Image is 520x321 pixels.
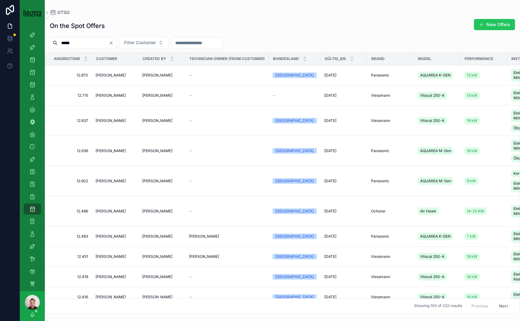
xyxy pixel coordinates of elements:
[324,148,363,153] a: [DATE]
[96,93,126,98] span: [PERSON_NAME]
[189,179,193,184] span: --
[324,234,336,239] span: [DATE]
[371,254,410,259] a: Viessmann
[371,254,390,259] span: Viessmann
[96,209,135,214] a: [PERSON_NAME]
[464,116,504,126] a: 16 kW
[325,56,346,61] span: Gültig_bis
[142,295,172,300] span: [PERSON_NAME]
[189,254,265,259] a: [PERSON_NAME]
[418,231,457,241] a: AQUAREA K-GEN
[142,254,172,259] span: [PERSON_NAME]
[464,293,480,301] a: 16 kW
[189,56,265,61] span: Technician Owner (from customer)
[96,148,126,153] span: [PERSON_NAME]
[276,294,314,300] div: [GEOGRAPHIC_DATA]
[324,179,336,184] span: [DATE]
[96,179,126,184] span: [PERSON_NAME]
[96,73,126,78] span: [PERSON_NAME]
[324,118,363,123] a: [DATE]
[276,254,314,259] div: [GEOGRAPHIC_DATA]
[53,73,88,78] a: 12.870
[53,209,88,214] a: 12.486
[420,254,444,259] span: Vitocal 250-A
[464,206,504,216] a: 14-22 KW
[273,208,317,214] a: [GEOGRAPHIC_DATA]
[420,148,451,153] span: AQUAREA M-Gen
[420,209,436,214] span: Air Hawk
[464,91,504,100] a: 13 kW
[371,148,410,153] a: Panasonic
[96,254,126,259] span: [PERSON_NAME]
[371,148,389,153] span: Panasonic
[189,295,193,300] span: --
[273,178,317,184] a: [GEOGRAPHIC_DATA]
[273,56,299,61] span: Bundesland
[273,72,317,78] a: [GEOGRAPHIC_DATA]
[50,9,70,16] a: OTSO
[420,93,444,98] span: Vitocal 250-A
[464,207,487,215] a: 14-22 KW
[109,40,116,45] button: Clear
[464,233,478,240] a: 7 kW
[464,70,504,80] a: 12 kW
[371,73,389,78] span: Panasonic
[464,72,480,79] a: 12 kW
[50,21,105,30] h1: On the Spot Offers
[371,179,410,184] a: Panasonic
[96,179,135,184] a: [PERSON_NAME]
[96,148,135,153] a: [PERSON_NAME]
[324,118,336,123] span: [DATE]
[464,117,480,124] a: 16 kW
[142,234,172,239] span: [PERSON_NAME]
[24,8,41,16] img: App logo
[53,295,88,300] a: 12.416
[324,254,336,259] span: [DATE]
[464,231,504,241] a: 7 kW
[53,254,88,259] a: 12.451
[53,148,88,153] span: 12.636
[276,234,314,239] div: [GEOGRAPHIC_DATA]
[273,254,317,259] a: [GEOGRAPHIC_DATA]
[324,209,336,214] span: [DATE]
[464,146,504,156] a: 16 kW
[124,40,156,46] span: Filter Customer
[142,254,181,259] a: [PERSON_NAME]
[189,93,265,98] a: --
[371,56,385,61] span: Brand
[474,19,515,30] button: New Offers
[273,93,276,98] span: --
[273,118,317,123] a: [GEOGRAPHIC_DATA]
[371,295,390,300] span: Viessmann
[142,179,172,184] span: [PERSON_NAME]
[189,93,193,98] span: --
[96,295,135,300] a: [PERSON_NAME]
[53,118,88,123] a: 12.637
[467,118,477,123] span: 16 kW
[276,208,314,214] div: [GEOGRAPHIC_DATA]
[142,274,181,279] a: [PERSON_NAME]
[96,274,135,279] a: [PERSON_NAME]
[418,252,457,262] a: Vitocal 250-A
[273,274,317,280] a: [GEOGRAPHIC_DATA]
[324,274,363,279] a: [DATE]
[420,295,444,300] span: Vitocal 250-A
[53,93,88,98] span: 12.715
[467,179,476,184] span: 9 kW
[189,274,265,279] a: --
[189,274,193,279] span: --
[276,274,314,280] div: [GEOGRAPHIC_DATA]
[142,148,172,153] span: [PERSON_NAME]
[189,234,265,239] a: [PERSON_NAME]
[467,254,477,259] span: 16 kW
[420,118,444,123] span: Vitocal 250-A
[142,148,181,153] a: [PERSON_NAME]
[142,93,172,98] span: [PERSON_NAME]
[371,274,390,279] span: Viessmann
[142,234,181,239] a: [PERSON_NAME]
[418,116,457,126] a: Vitocal 250-A
[189,209,193,214] span: --
[371,179,389,184] span: Panasonic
